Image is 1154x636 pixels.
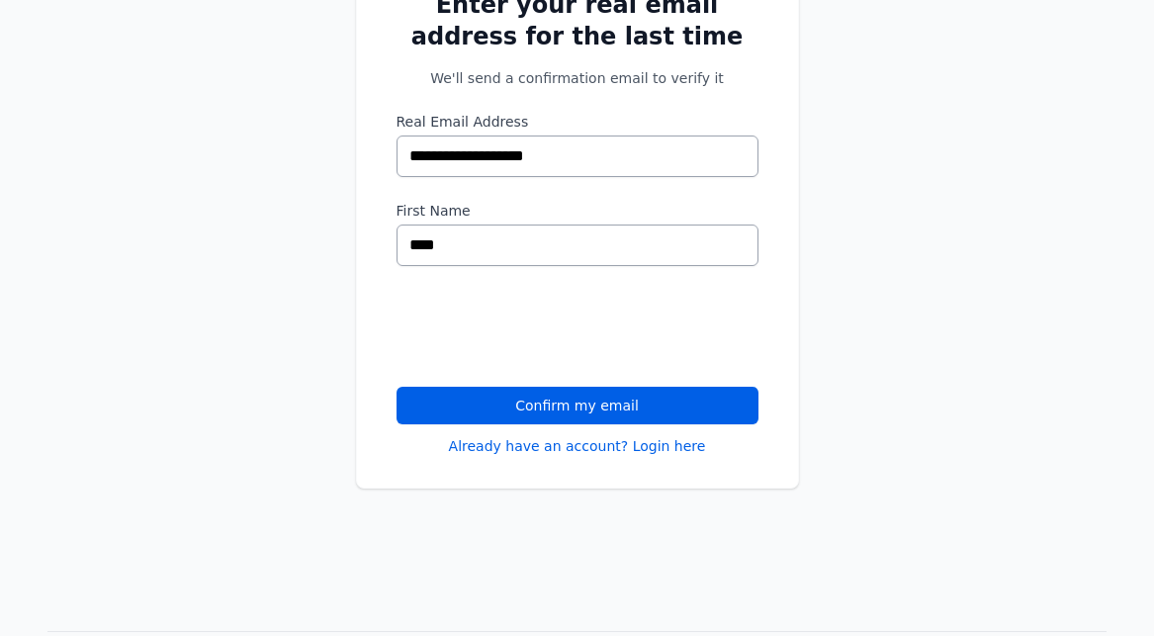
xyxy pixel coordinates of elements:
p: We'll send a confirmation email to verify it [397,68,758,88]
label: First Name [397,201,758,221]
a: Already have an account? Login here [449,436,706,456]
iframe: reCAPTCHA [397,290,697,367]
label: Real Email Address [397,112,758,132]
button: Confirm my email [397,387,758,424]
